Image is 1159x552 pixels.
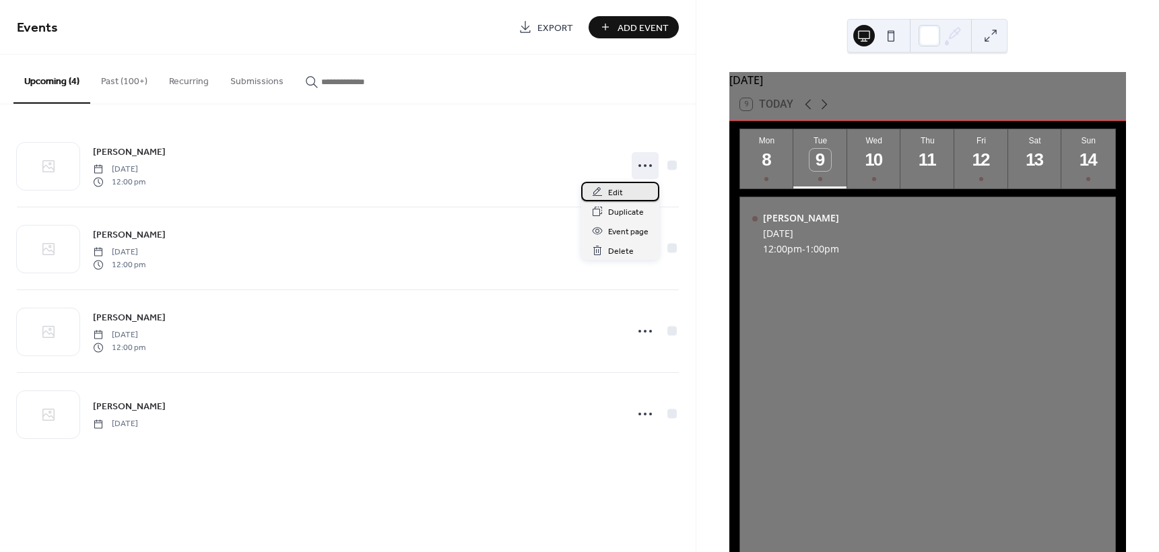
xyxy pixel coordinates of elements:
div: 9 [809,149,832,171]
button: Sun14 [1061,129,1115,188]
span: 12:00 pm [93,176,145,188]
span: Export [537,21,573,35]
div: 12 [970,149,993,171]
span: 1:00pm [805,242,839,255]
div: [DATE] [763,227,839,240]
span: [PERSON_NAME] [93,311,166,325]
div: 10 [863,149,885,171]
span: [PERSON_NAME] [93,145,166,160]
span: - [802,242,805,255]
span: Event page [608,225,649,239]
div: [PERSON_NAME] [763,211,839,224]
a: [PERSON_NAME] [93,310,166,325]
div: [DATE] [729,72,1126,88]
button: Upcoming (4) [13,55,90,104]
div: Sun [1065,136,1111,145]
div: 8 [756,149,778,171]
button: Tue9 [793,129,847,188]
div: 13 [1024,149,1046,171]
button: Submissions [220,55,294,102]
span: [PERSON_NAME] [93,228,166,242]
button: Thu11 [900,129,954,188]
a: [PERSON_NAME] [93,399,166,414]
button: Past (100+) [90,55,158,102]
div: Mon [744,136,790,145]
div: 14 [1078,149,1100,171]
div: Fri [958,136,1004,145]
span: 12:00pm [763,242,802,255]
span: [PERSON_NAME] [93,400,166,414]
div: 11 [917,149,939,171]
button: Sat13 [1008,129,1062,188]
button: Mon8 [740,129,794,188]
span: Events [17,15,58,41]
span: Delete [608,244,634,258]
div: Thu [904,136,950,145]
button: Fri12 [954,129,1008,188]
button: Add Event [589,16,679,38]
span: 12:00 pm [93,341,145,353]
span: [DATE] [93,246,145,258]
div: Wed [851,136,897,145]
span: Add Event [618,21,669,35]
span: 12:00 pm [93,258,145,271]
span: [DATE] [93,329,145,341]
span: [DATE] [93,418,138,430]
button: Wed10 [847,129,901,188]
div: Sat [1012,136,1058,145]
div: Tue [797,136,843,145]
span: Duplicate [608,205,644,219]
a: [PERSON_NAME] [93,227,166,242]
button: Recurring [158,55,220,102]
a: [PERSON_NAME] [93,144,166,160]
a: Export [508,16,583,38]
span: Edit [608,186,623,200]
span: [DATE] [93,164,145,176]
